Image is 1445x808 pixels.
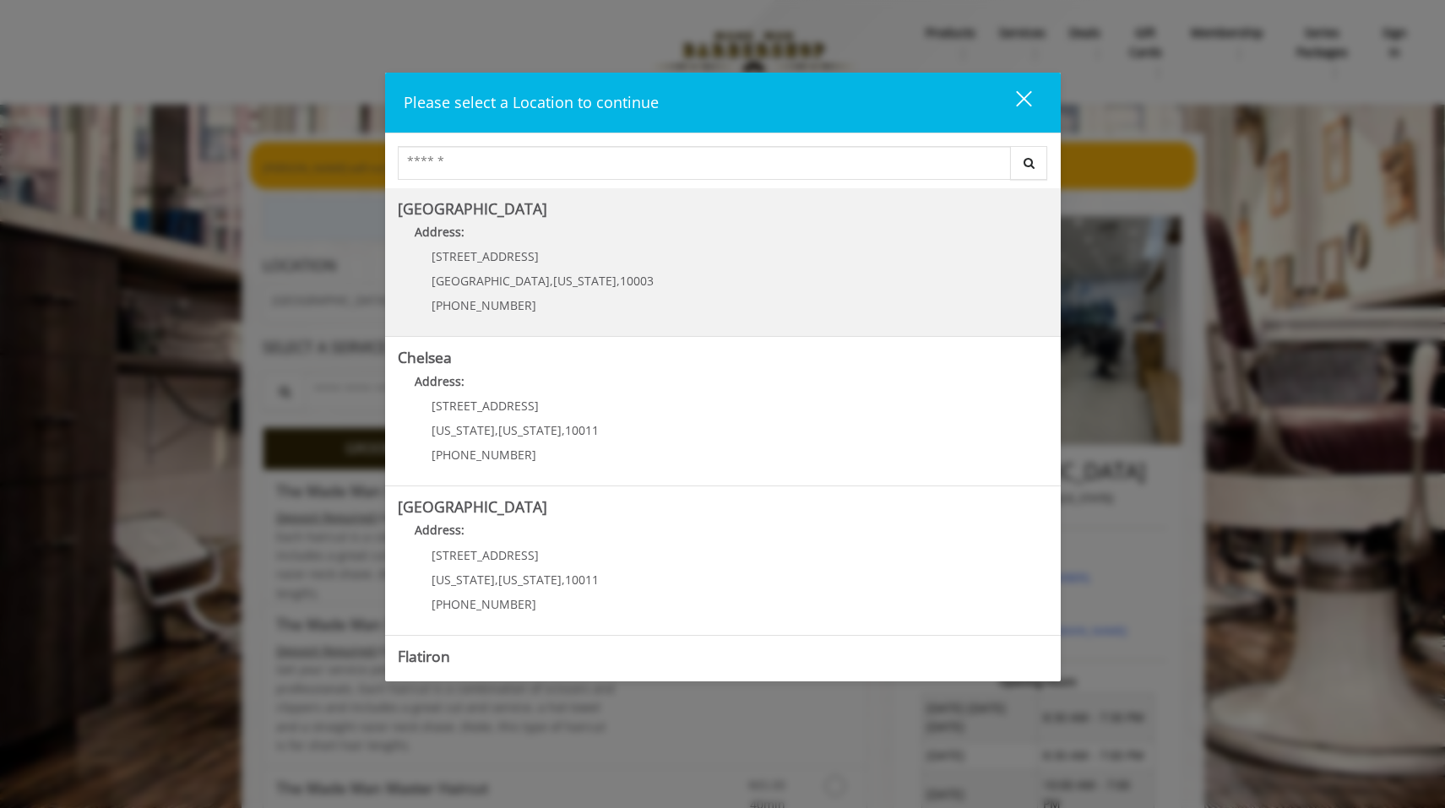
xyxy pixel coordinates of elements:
span: , [562,422,565,438]
span: [US_STATE] [553,273,617,289]
b: Address: [415,522,464,538]
span: [STREET_ADDRESS] [432,248,539,264]
b: Address: [415,671,464,687]
span: , [562,572,565,588]
div: close dialog [997,89,1030,115]
span: [US_STATE] [498,572,562,588]
b: Address: [415,373,464,389]
span: [GEOGRAPHIC_DATA] [432,273,550,289]
div: Center Select [398,146,1048,188]
span: [US_STATE] [498,422,562,438]
span: [STREET_ADDRESS] [432,398,539,414]
span: 10003 [620,273,654,289]
span: 10011 [565,572,599,588]
b: [GEOGRAPHIC_DATA] [398,496,547,517]
i: Search button [1019,157,1039,169]
span: [PHONE_NUMBER] [432,596,536,612]
span: [US_STATE] [432,572,495,588]
button: close dialog [985,85,1042,120]
b: Chelsea [398,347,452,367]
span: , [617,273,620,289]
span: [US_STATE] [432,422,495,438]
span: , [495,422,498,438]
span: [STREET_ADDRESS] [432,547,539,563]
input: Search Center [398,146,1011,180]
span: , [495,572,498,588]
b: Address: [415,224,464,240]
span: [PHONE_NUMBER] [432,447,536,463]
b: Flatiron [398,646,450,666]
span: Please select a Location to continue [404,92,659,112]
span: , [550,273,553,289]
span: [PHONE_NUMBER] [432,297,536,313]
b: [GEOGRAPHIC_DATA] [398,198,547,219]
span: 10011 [565,422,599,438]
